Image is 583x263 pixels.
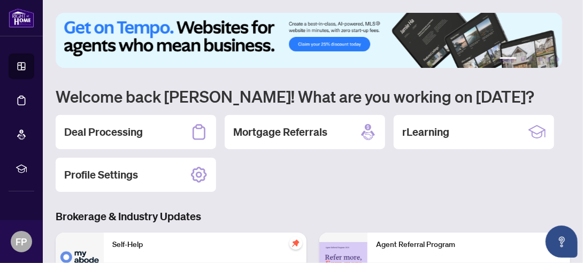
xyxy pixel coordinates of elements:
[547,57,551,61] button: 5
[546,226,578,258] button: Open asap
[9,8,34,28] img: logo
[521,57,525,61] button: 2
[112,239,298,251] p: Self-Help
[555,57,559,61] button: 6
[233,125,327,140] h2: Mortgage Referrals
[56,86,570,106] h1: Welcome back [PERSON_NAME]! What are you working on [DATE]?
[402,125,449,140] h2: rLearning
[500,57,517,61] button: 1
[16,234,27,249] span: FP
[56,13,562,68] img: Slide 0
[289,237,302,250] span: pushpin
[64,125,143,140] h2: Deal Processing
[538,57,542,61] button: 4
[530,57,534,61] button: 3
[376,239,562,251] p: Agent Referral Program
[56,209,570,224] h3: Brokerage & Industry Updates
[64,167,138,182] h2: Profile Settings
